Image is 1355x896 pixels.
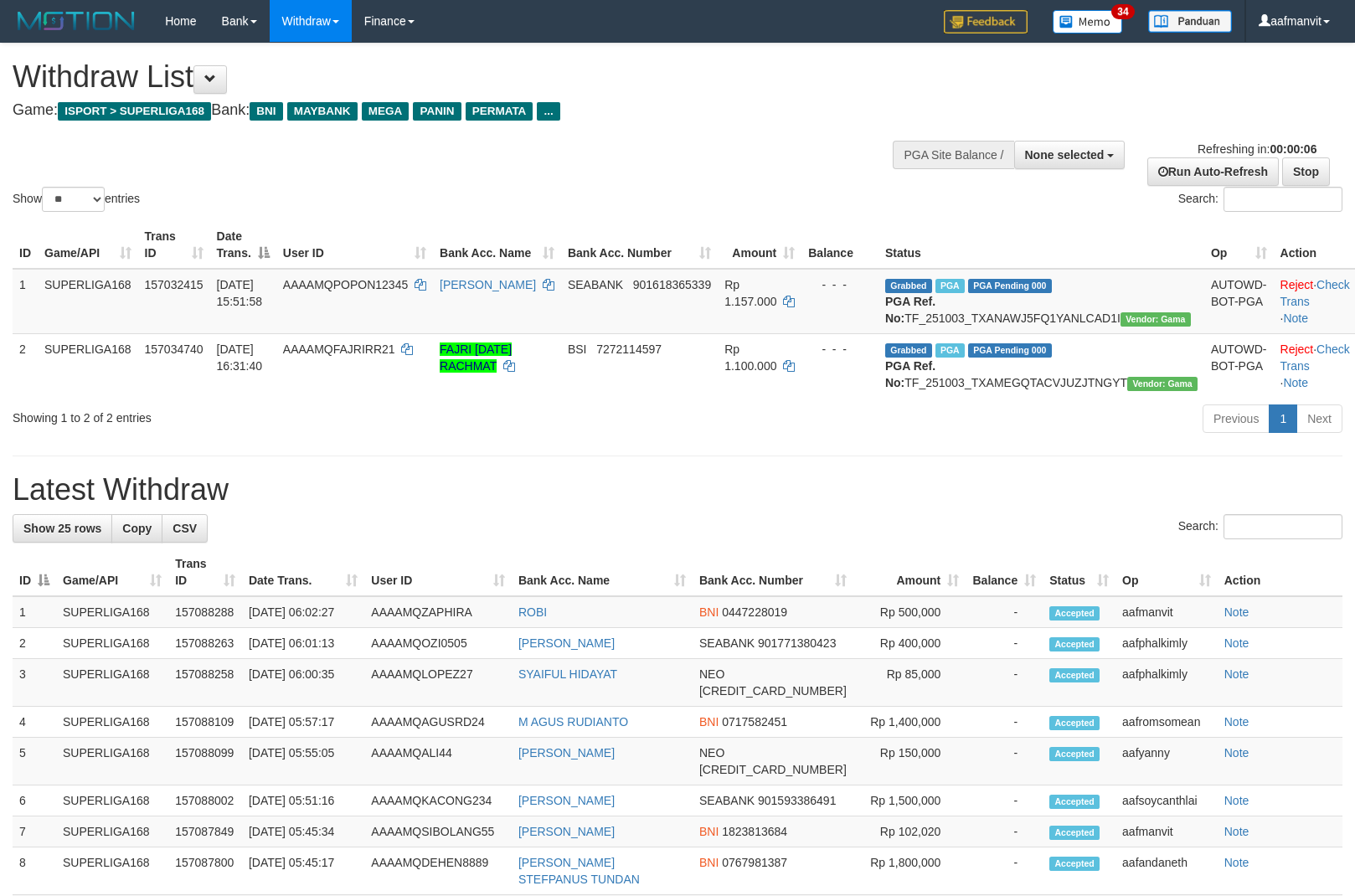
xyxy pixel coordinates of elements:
td: AAAAMQDEHEN8889 [364,847,512,895]
span: Grabbed [885,343,932,358]
td: TF_251003_TXAMEGQTACVJUZJTNGYT [878,333,1204,398]
a: [PERSON_NAME] [518,794,615,807]
span: Accepted [1049,795,1100,809]
td: SUPERLIGA168 [56,785,168,816]
span: [DATE] 16:31:40 [217,342,263,373]
td: Rp 1,800,000 [853,847,966,895]
td: aafyanny [1115,738,1218,785]
span: Grabbed [885,279,932,293]
td: - [966,738,1043,785]
td: - [966,816,1043,847]
th: Status [878,221,1204,269]
td: SUPERLIGA168 [56,707,168,738]
td: [DATE] 06:01:13 [242,628,364,659]
td: 157088109 [168,707,242,738]
a: CSV [162,514,208,543]
span: Accepted [1049,606,1100,621]
select: Showentries [42,187,105,212]
a: Note [1224,746,1249,760]
th: Date Trans.: activate to sort column ascending [242,548,364,596]
a: Note [1224,715,1249,729]
td: AAAAMQZAPHIRA [364,596,512,628]
th: Balance: activate to sort column ascending [966,548,1043,596]
a: [PERSON_NAME] [440,278,536,291]
td: 157088002 [168,785,242,816]
img: Feedback.jpg [944,10,1028,33]
th: User ID: activate to sort column ascending [364,548,512,596]
a: Reject [1280,342,1314,356]
span: Rp 1.157.000 [724,278,776,308]
td: 157087849 [168,816,242,847]
td: AAAAMQALI44 [364,738,512,785]
div: Showing 1 to 2 of 2 entries [13,403,552,426]
span: Marked by aafsengchandara [935,279,965,293]
span: BNI [250,102,282,121]
td: Rp 1,400,000 [853,707,966,738]
th: Action [1218,548,1342,596]
img: panduan.png [1148,10,1232,33]
a: [PERSON_NAME] [518,746,615,760]
input: Search: [1224,514,1342,539]
a: Check Trans [1280,342,1350,373]
td: aafmanvit [1115,816,1218,847]
span: Copy [122,522,152,535]
td: AAAAMQLOPEZ27 [364,659,512,707]
td: SUPERLIGA168 [56,659,168,707]
td: 6 [13,785,56,816]
td: 157088099 [168,738,242,785]
span: Copy 0767981387 to clipboard [722,856,787,869]
span: ISPORT > SUPERLIGA168 [58,102,211,121]
td: AAAAMQKACONG234 [364,785,512,816]
td: 5 [13,738,56,785]
a: Note [1224,856,1249,869]
th: Amount: activate to sort column ascending [718,221,801,269]
a: Show 25 rows [13,514,112,543]
td: 157087800 [168,847,242,895]
a: [PERSON_NAME] [518,825,615,838]
td: AAAAMQSIBOLANG55 [364,816,512,847]
th: Game/API: activate to sort column ascending [56,548,168,596]
th: Bank Acc. Name: activate to sort column ascending [512,548,693,596]
span: PGA Pending [968,279,1052,293]
td: AAAAMQAGUSRD24 [364,707,512,738]
span: PANIN [413,102,461,121]
span: 34 [1111,4,1134,19]
td: Rp 400,000 [853,628,966,659]
th: ID: activate to sort column descending [13,548,56,596]
a: FAJRI [DATE] RACHMAT [440,342,512,373]
span: Copy 901593386491 to clipboard [758,794,836,807]
span: PERMATA [466,102,533,121]
a: Copy [111,514,162,543]
td: [DATE] 05:45:34 [242,816,364,847]
td: [DATE] 05:55:05 [242,738,364,785]
td: 1 [13,269,38,334]
span: Accepted [1049,747,1100,761]
h1: Latest Withdraw [13,473,1342,507]
span: Marked by aafnonsreyleab [935,343,965,358]
span: Refreshing in: [1198,142,1316,156]
td: 157088288 [168,596,242,628]
a: Stop [1282,157,1330,186]
label: Search: [1178,187,1342,212]
th: Status: activate to sort column ascending [1043,548,1115,596]
td: Rp 85,000 [853,659,966,707]
td: [DATE] 05:57:17 [242,707,364,738]
a: Check Trans [1280,278,1350,308]
span: BSI [568,342,587,356]
span: NEO [699,746,724,760]
td: AUTOWD-BOT-PGA [1204,269,1274,334]
div: - - - [808,341,872,358]
span: ... [537,102,559,121]
td: - [966,785,1043,816]
a: Note [1224,667,1249,681]
span: Rp 1.100.000 [724,342,776,373]
td: SUPERLIGA168 [56,816,168,847]
a: 1 [1269,404,1297,433]
button: None selected [1014,141,1126,169]
th: Trans ID: activate to sort column ascending [138,221,210,269]
td: 4 [13,707,56,738]
span: Copy 5859459223534313 to clipboard [699,684,847,698]
a: Note [1224,605,1249,619]
span: MEGA [362,102,410,121]
td: aafmanvit [1115,596,1218,628]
